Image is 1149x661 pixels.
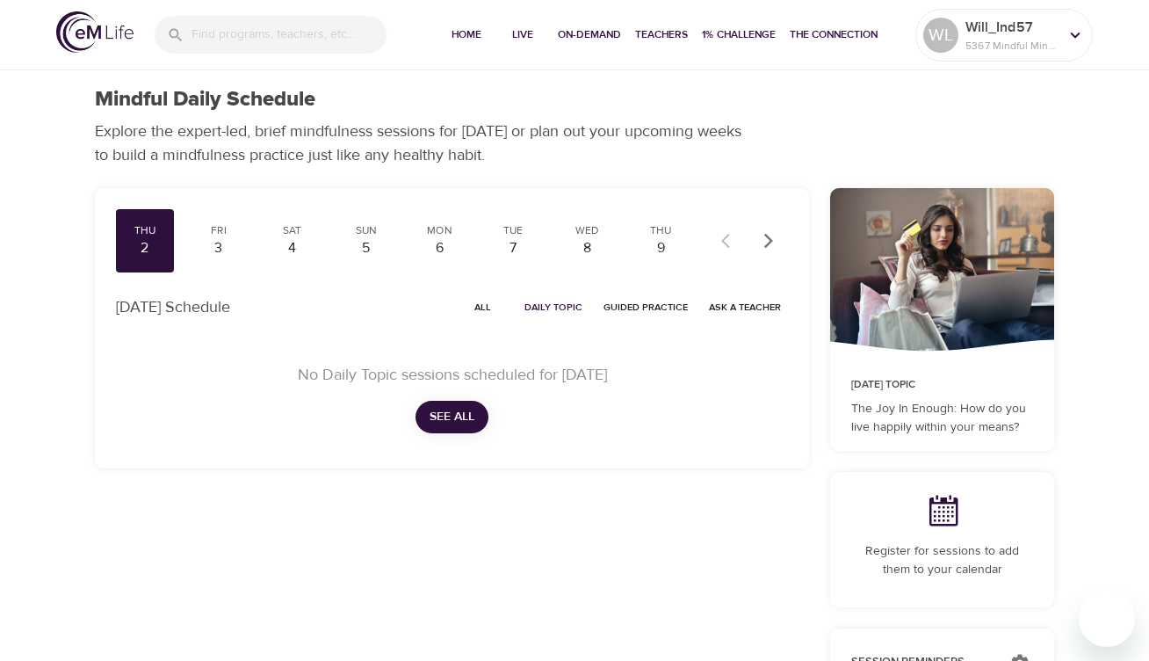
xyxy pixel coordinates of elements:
[851,542,1033,579] p: Register for sessions to add them to your calendar
[1079,591,1135,647] iframe: Button to launch messaging window
[461,299,503,316] span: All
[565,223,609,238] div: Wed
[565,238,609,258] div: 8
[416,401,488,433] button: See All
[116,295,230,319] p: [DATE] Schedule
[596,294,695,321] button: Guided Practice
[56,11,134,53] img: logo
[639,223,683,238] div: Thu
[524,299,582,316] span: Daily Topic
[965,38,1059,54] p: 5367 Mindful Minutes
[95,120,754,167] p: Explore the expert-led, brief mindfulness sessions for [DATE] or plan out your upcoming weeks to ...
[430,406,474,428] span: See All
[191,16,387,54] input: Find programs, teachers, etc...
[344,223,388,238] div: Sun
[790,25,878,44] span: The Connection
[271,238,314,258] div: 4
[635,25,688,44] span: Teachers
[137,363,767,387] p: No Daily Topic sessions scheduled for [DATE]
[123,238,167,258] div: 2
[639,238,683,258] div: 9
[418,238,462,258] div: 6
[491,223,535,238] div: Tue
[123,223,167,238] div: Thu
[709,299,781,316] span: Ask a Teacher
[454,294,510,321] button: All
[418,223,462,238] div: Mon
[517,294,589,321] button: Daily Topic
[923,18,958,53] div: WL
[95,87,315,113] h1: Mindful Daily Schedule
[491,238,535,258] div: 7
[965,17,1059,38] p: Will_Ind57
[851,377,1033,393] p: [DATE] Topic
[558,25,621,44] span: On-Demand
[344,238,388,258] div: 5
[197,238,241,258] div: 3
[502,25,544,44] span: Live
[702,294,788,321] button: Ask a Teacher
[271,223,314,238] div: Sat
[445,25,488,44] span: Home
[851,400,1033,437] p: The Joy In Enough: How do you live happily within your means?
[603,299,688,316] span: Guided Practice
[197,223,241,238] div: Fri
[702,25,776,44] span: 1% Challenge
